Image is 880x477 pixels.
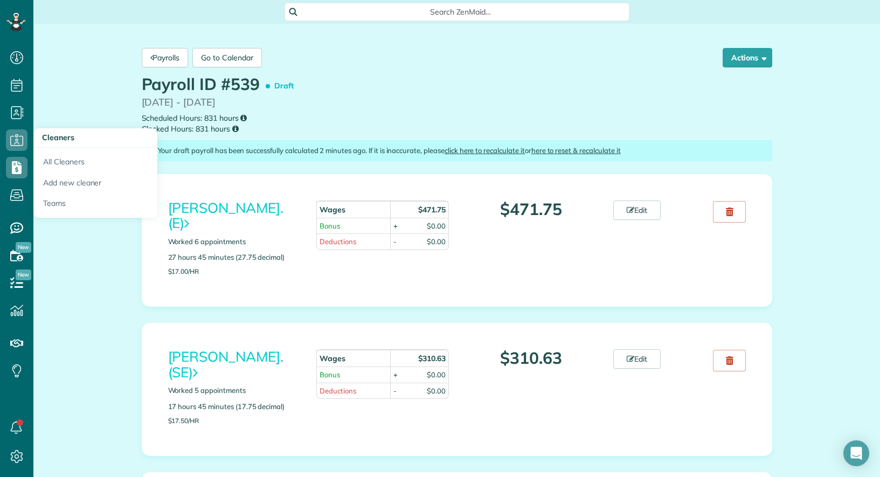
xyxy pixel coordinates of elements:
td: Bonus [316,367,390,383]
a: Teams [33,193,157,218]
div: - [393,386,397,396]
p: [DATE] - [DATE] [142,95,772,110]
a: Go to Calendar [192,48,261,67]
p: 17 hours 45 minutes (17.75 decimal) [168,402,301,412]
span: Cleaners [42,133,74,142]
p: $471.75 [465,201,598,218]
p: 27 hours 45 minutes (27.75 decimal) [168,252,301,262]
strong: $471.75 [418,205,446,215]
a: here to reset & recalculate it [531,146,621,155]
div: + [393,221,398,231]
p: Worked 5 appointments [168,385,301,396]
div: $0.00 [427,221,446,231]
a: Add new cleaner [33,172,157,193]
p: Worked 6 appointments [168,237,301,247]
strong: $310.63 [418,354,446,363]
a: [PERSON_NAME]. (SE) [168,348,283,381]
a: [PERSON_NAME]. (E) [168,199,283,232]
a: click here to recalculate it [445,146,525,155]
a: Edit [613,349,661,369]
td: Deductions [316,233,390,250]
small: Scheduled Hours: 831 hours Clocked Hours: 831 hours [142,113,772,135]
h1: Payroll ID #539 [142,75,299,95]
span: Draft [268,77,298,95]
div: $0.00 [427,370,446,380]
p: $17.00/hr [168,268,301,275]
div: + [393,370,398,380]
p: $17.50/hr [168,417,301,424]
div: $0.00 [427,237,446,247]
div: $0.00 [427,386,446,396]
a: Payrolls [142,48,189,67]
strong: Wages [320,354,345,363]
span: New [16,242,31,253]
p: $310.63 [465,349,598,367]
a: All Cleaners [33,148,157,172]
div: - [393,237,397,247]
button: Actions [723,48,772,67]
div: Open Intercom Messenger [843,440,869,466]
strong: Wages [320,205,345,215]
td: Bonus [316,218,390,234]
span: New [16,269,31,280]
div: Your draft payroll has been successfully calculated 2 minutes ago. If it is inaccurate, please or [142,140,772,161]
a: Edit [613,201,661,220]
td: Deductions [316,383,390,399]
